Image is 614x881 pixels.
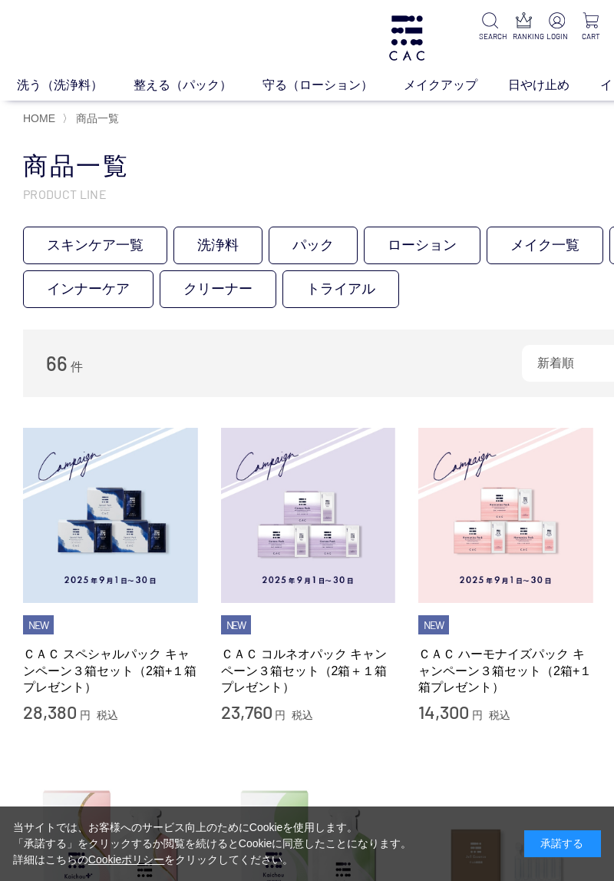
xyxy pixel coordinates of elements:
li: 〉 [62,111,123,126]
a: RANKING [513,12,534,42]
img: logo [387,15,427,61]
span: 23,760 [221,700,272,723]
span: 件 [71,360,83,373]
li: NEW [221,615,252,635]
a: Cookieポリシー [88,853,165,866]
a: ＣＡＣ コルネオパック キャンペーン３箱セット（2箱＋１箱プレゼント） [221,646,396,695]
a: ローション [364,227,480,264]
a: スキンケア一覧 [23,227,167,264]
a: トライアル [282,270,399,308]
span: 税込 [97,709,118,721]
a: SEARCH [479,12,500,42]
span: 円 [80,709,91,721]
span: 円 [275,709,286,721]
a: ＣＡＣ ハーモナイズパック キャンペーン３箱セット（2箱+１箱プレゼント） [418,646,593,695]
a: 洗浄料 [173,227,262,264]
a: メイクアップ [404,76,508,94]
a: ＣＡＣ スペシャルパック キャンペーン３箱セット（2箱+１箱プレゼント） [23,646,198,695]
span: 商品一覧 [76,112,119,124]
a: メイク一覧 [487,227,603,264]
a: CART [580,12,602,42]
p: RANKING [513,31,534,42]
li: NEW [23,615,54,635]
a: 日やけ止め [508,76,600,94]
span: 66 [46,351,68,375]
span: 税込 [489,709,510,721]
a: パック [269,227,358,264]
div: 承諾する [524,830,601,857]
span: 税込 [292,709,313,721]
span: 円 [472,709,483,721]
span: 14,300 [418,700,469,723]
a: インナーケア [23,270,153,308]
a: 洗う（洗浄料） [17,76,134,94]
a: 整える（パック） [134,76,262,94]
a: HOME [23,112,55,124]
a: 守る（ローション） [262,76,404,94]
p: LOGIN [546,31,568,42]
a: クリーナー [160,270,276,308]
a: 商品一覧 [73,112,119,124]
p: SEARCH [479,31,500,42]
span: 28,380 [23,700,77,723]
p: CART [580,31,602,42]
li: NEW [418,615,449,635]
a: LOGIN [546,12,568,42]
img: ＣＡＣ スペシャルパック キャンペーン３箱セット（2箱+１箱プレゼント） [23,428,198,603]
div: 当サイトでは、お客様へのサービス向上のためにCookieを使用します。 「承諾する」をクリックするか閲覧を続けるとCookieに同意したことになります。 詳細はこちらの をクリックしてください。 [13,820,412,868]
img: ＣＡＣ コルネオパック キャンペーン３箱セット（2箱＋１箱プレゼント） [221,428,396,603]
img: ＣＡＣ ハーモナイズパック キャンペーン３箱セット（2箱+１箱プレゼント） [418,428,593,603]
